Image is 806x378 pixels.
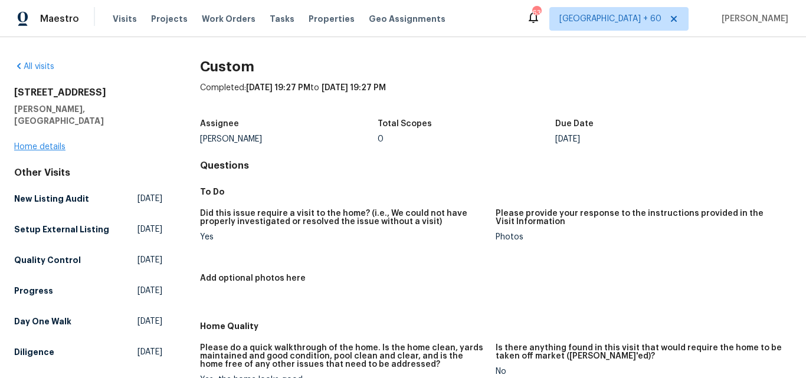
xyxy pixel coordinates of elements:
a: Day One Walk[DATE] [14,311,162,332]
h5: [PERSON_NAME], [GEOGRAPHIC_DATA] [14,103,162,127]
h5: Total Scopes [378,120,432,128]
h5: To Do [200,186,792,198]
h5: Did this issue require a visit to the home? (i.e., We could not have properly investigated or res... [200,209,487,226]
a: Setup External Listing[DATE] [14,219,162,240]
h5: Diligence [14,346,54,358]
h4: Questions [200,160,792,172]
a: Quality Control[DATE] [14,249,162,271]
span: [DATE] [137,285,162,297]
span: Tasks [270,15,294,23]
span: [PERSON_NAME] [717,13,788,25]
div: Photos [496,233,782,241]
span: [DATE] [137,254,162,266]
div: 634 [532,7,540,19]
span: [DATE] [137,346,162,358]
h2: Custom [200,61,792,73]
h5: Assignee [200,120,239,128]
span: Geo Assignments [369,13,445,25]
div: No [496,367,782,376]
span: [DATE] [137,193,162,205]
h2: [STREET_ADDRESS] [14,87,162,98]
span: Maestro [40,13,79,25]
a: New Listing Audit[DATE] [14,188,162,209]
div: Other Visits [14,167,162,179]
div: [DATE] [555,135,733,143]
h5: Due Date [555,120,594,128]
h5: Is there anything found in this visit that would require the home to be taken off market ([PERSON... [496,344,782,360]
h5: Progress [14,285,53,297]
h5: Day One Walk [14,315,71,327]
span: [DATE] 19:27 PM [322,84,386,92]
span: Visits [113,13,137,25]
h5: Please provide your response to the instructions provided in the Visit Information [496,209,782,226]
span: Projects [151,13,188,25]
h5: Please do a quick walkthrough of the home. Is the home clean, yards maintained and good condition... [200,344,487,369]
h5: Add optional photos here [200,274,306,282]
span: Properties [309,13,355,25]
span: [DATE] [137,315,162,327]
span: [GEOGRAPHIC_DATA] + 60 [559,13,661,25]
a: All visits [14,63,54,71]
a: Home details [14,143,65,151]
span: [DATE] 19:27 PM [246,84,310,92]
a: Progress[DATE] [14,280,162,301]
h5: Setup External Listing [14,223,109,235]
h5: New Listing Audit [14,193,89,205]
a: Diligence[DATE] [14,341,162,363]
div: Yes [200,233,487,241]
span: Work Orders [202,13,255,25]
div: [PERSON_NAME] [200,135,378,143]
div: 0 [378,135,555,143]
h5: Quality Control [14,254,81,266]
div: Completed: to [200,82,792,113]
h5: Home Quality [200,320,792,332]
span: [DATE] [137,223,162,235]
